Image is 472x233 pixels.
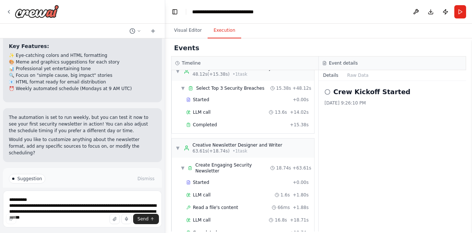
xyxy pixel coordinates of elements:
[138,216,149,222] span: Send
[275,217,287,223] span: 16.8s
[278,205,290,210] span: 66ms
[290,217,309,223] span: + 18.71s
[9,43,49,49] strong: Key Features:
[319,70,343,80] button: Details
[292,85,311,91] span: + 48.12s
[168,23,208,38] button: Visual Editor
[196,85,264,91] span: Select Top 3 Security Breaches
[9,72,156,79] li: 🔍 Focus on "simple cause, big impact" stories
[343,70,373,80] button: Raw Data
[324,100,460,106] div: [DATE] 9:26:10 PM
[292,165,311,171] span: + 63.61s
[193,109,211,115] span: LLM call
[276,85,291,91] span: 15.38s
[170,7,180,17] button: Hide left sidebar
[176,68,180,74] span: ▼
[290,109,309,115] span: + 14.02s
[192,71,230,77] span: 48.12s (+15.38s)
[192,142,282,148] div: Creative Newsletter Designer and Writer
[208,23,241,38] button: Execution
[192,8,273,16] nav: breadcrumb
[290,122,309,128] span: + 15.38s
[6,214,16,224] button: Improve this prompt
[275,109,287,115] span: 13.6s
[174,43,199,53] h2: Events
[9,114,156,134] p: The automation is set to run weekly, but you can test it now to see your first security newslette...
[9,85,156,92] li: ⏰ Weekly automated schedule (Mondays at 9 AM UTC)
[9,79,156,85] li: 📧 HTML format ready for email distribution
[293,205,309,210] span: + 1.88s
[9,136,156,156] p: Would you like to customize anything about the newsletter format, add any specific sources to foc...
[110,214,120,224] button: Upload files
[17,176,42,182] span: Suggestion
[147,27,159,35] button: Start a new chat
[293,97,309,103] span: + 0.00s
[126,27,144,35] button: Switch to previous chat
[293,179,309,185] span: + 0.00s
[193,97,209,103] span: Started
[15,5,59,18] img: Logo
[329,60,358,66] h3: Event details
[233,71,247,77] span: • 1 task
[9,65,156,72] li: 📊 Professional yet entertaining tone
[182,60,201,66] h3: Timeline
[192,148,230,154] span: 63.61s (+18.74s)
[193,122,217,128] span: Completed
[193,217,211,223] span: LLM call
[136,175,156,182] button: Dismiss
[193,192,211,198] span: LLM call
[9,52,156,59] li: ✨ Eye-catching colors and HTML formatting
[193,205,238,210] span: Read a file's content
[195,162,270,174] span: Create Engaging Security Newsletter
[181,85,185,91] span: ▼
[281,192,290,198] span: 1.6s
[193,179,209,185] span: Started
[121,214,132,224] button: Click to speak your automation idea
[133,214,159,224] button: Send
[176,145,180,151] span: ▼
[9,59,156,65] li: 🎨 Meme and graphics suggestions for each story
[181,165,185,171] span: ▼
[293,192,309,198] span: + 1.80s
[276,165,291,171] span: 18.74s
[333,87,410,97] h2: Crew Kickoff Started
[233,148,247,154] span: • 1 task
